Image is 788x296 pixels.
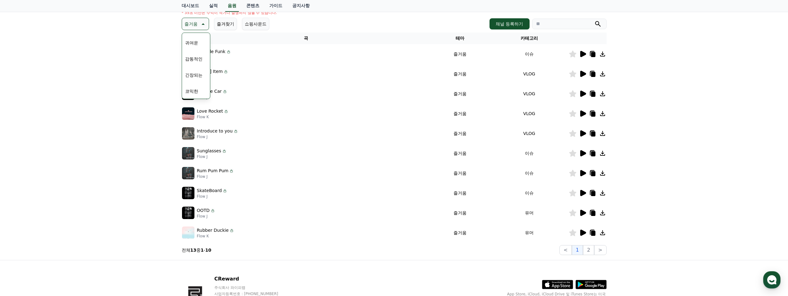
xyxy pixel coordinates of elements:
[183,36,201,50] button: 귀여운
[184,20,198,28] p: 즐거움
[430,223,490,243] td: 즐거움
[182,187,194,199] img: music
[41,197,80,212] a: 대화
[594,245,606,255] button: >
[197,234,235,239] p: Flow K
[190,248,196,253] strong: 13
[490,104,568,123] td: VLOG
[182,226,194,239] img: music
[430,123,490,143] td: 즐거움
[80,197,119,212] a: 설정
[96,206,103,211] span: 설정
[183,52,205,66] button: 감동적인
[182,10,277,15] p: * 35초 미만은 수익이 적거나 발생하지 않을 수 있습니다.
[242,18,269,30] button: 쇼핑사운드
[559,245,572,255] button: <
[197,55,231,60] p: Flow J
[197,207,210,214] p: OOTD
[430,203,490,223] td: 즐거움
[430,104,490,123] td: 즐거움
[183,68,205,82] button: 긴장되는
[20,206,23,211] span: 홈
[490,33,568,44] th: 카테고리
[197,154,227,159] p: Flow J
[2,197,41,212] a: 홈
[197,227,229,234] p: Rubber Duckie
[197,128,233,134] p: Introduce to you
[182,127,194,140] img: music
[430,64,490,84] td: 즐거움
[583,245,594,255] button: 2
[430,33,490,44] th: 테마
[430,163,490,183] td: 즐거움
[490,18,529,29] button: 채널 등록하기
[490,163,568,183] td: 이슈
[182,167,194,179] img: music
[201,248,204,253] strong: 1
[490,84,568,104] td: VLOG
[197,48,225,55] p: Gamble Funk
[57,206,64,211] span: 대화
[197,134,238,139] p: Flow J
[205,248,211,253] strong: 10
[197,108,223,114] p: Love Rocket
[183,84,201,98] button: 코믹한
[197,88,222,95] p: Orange Car
[182,33,430,44] th: 곡
[197,194,228,199] p: Flow J
[430,44,490,64] td: 즐거움
[214,18,237,30] button: 즐겨찾기
[182,207,194,219] img: music
[430,84,490,104] td: 즐거움
[490,64,568,84] td: VLOG
[182,18,209,30] button: 즐거움
[490,44,568,64] td: 이슈
[182,107,194,120] img: music
[214,275,290,283] p: CReward
[490,183,568,203] td: 이슈
[197,187,222,194] p: SkateBoard
[197,148,221,154] p: Sunglasses
[197,174,234,179] p: Flow J
[490,123,568,143] td: VLOG
[214,285,290,290] p: 주식회사 와이피랩
[572,245,583,255] button: 1
[490,223,568,243] td: 유머
[197,95,227,100] p: Flow J
[197,168,229,174] p: Rum Pum Pum
[182,147,194,159] img: music
[430,183,490,203] td: 즐거움
[490,203,568,223] td: 유머
[182,247,212,253] p: 전체 중 -
[197,214,215,219] p: Flow J
[197,75,229,80] p: Flow J
[197,114,229,119] p: Flow K
[430,143,490,163] td: 즐거움
[490,143,568,163] td: 이슈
